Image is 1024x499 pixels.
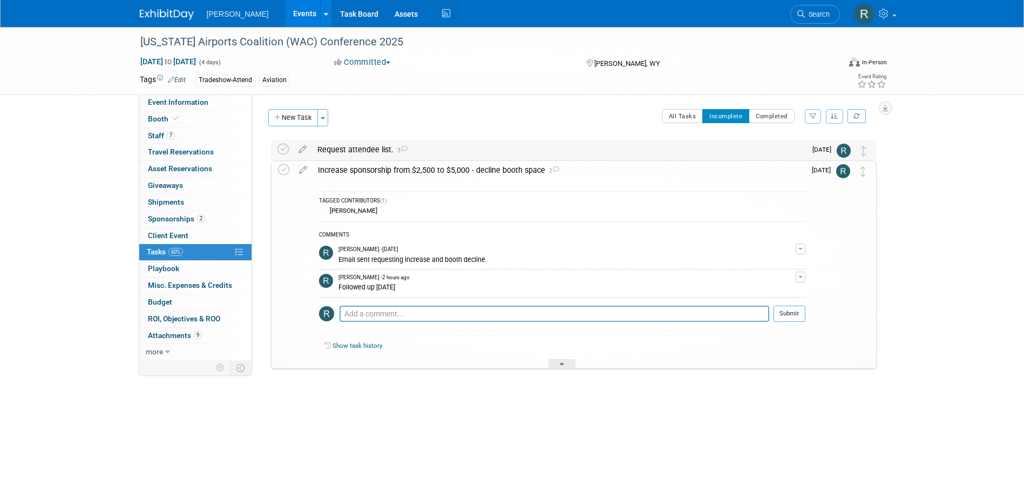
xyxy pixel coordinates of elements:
[749,109,795,123] button: Completed
[327,207,377,214] div: [PERSON_NAME]
[148,198,184,206] span: Shipments
[139,211,252,227] a: Sponsorships2
[140,9,194,20] img: ExhibitDay
[812,146,837,153] span: [DATE]
[197,214,205,222] span: 2
[148,264,179,273] span: Playbook
[259,75,290,86] div: Aviation
[140,74,186,86] td: Tags
[319,306,334,321] img: Rebecca Deis
[338,246,398,253] span: [PERSON_NAME] - [DATE]
[849,58,860,66] img: Format-Inperson.png
[862,58,887,66] div: In-Person
[330,57,395,68] button: Committed
[146,347,163,356] span: more
[333,342,382,349] a: Show task history
[545,167,559,174] span: 2
[198,59,221,66] span: (4 days)
[139,278,252,294] a: Misc. Expenses & Credits
[139,228,252,244] a: Client Event
[319,246,333,260] img: Rebecca Deis
[229,361,252,375] td: Toggle Event Tabs
[319,274,333,288] img: Rebecca Deis
[147,247,183,256] span: Tasks
[294,165,313,175] a: edit
[776,56,887,72] div: Event Format
[702,109,749,123] button: Incomplete
[148,114,181,123] span: Booth
[139,178,252,194] a: Giveaways
[854,4,874,24] img: Rebecca Deis
[139,294,252,311] a: Budget
[847,109,866,123] a: Refresh
[860,166,866,177] i: Move task
[148,231,188,240] span: Client Event
[211,361,230,375] td: Personalize Event Tab Strip
[148,281,232,289] span: Misc. Expenses & Credits
[857,74,886,79] div: Event Rating
[805,10,830,18] span: Search
[148,214,205,223] span: Sponsorships
[139,261,252,277] a: Playbook
[662,109,703,123] button: All Tasks
[139,144,252,160] a: Travel Reservations
[380,198,386,204] span: (1)
[148,331,202,340] span: Attachments
[790,5,840,24] a: Search
[139,111,252,127] a: Booth
[139,311,252,327] a: ROI, Objectives & ROO
[148,181,183,190] span: Giveaways
[312,140,806,159] div: Request attendee list.
[148,298,172,306] span: Budget
[140,57,196,66] span: [DATE] [DATE]
[812,166,836,174] span: [DATE]
[148,98,208,106] span: Event Information
[163,57,173,66] span: to
[168,76,186,84] a: Edit
[338,254,796,264] div: Email sent requesting increase and booth decline.
[293,145,312,154] a: edit
[148,164,212,173] span: Asset Reservations
[207,10,269,18] span: [PERSON_NAME]
[173,116,179,122] i: Booth reservation complete
[319,230,805,241] div: COMMENTS
[148,314,220,323] span: ROI, Objectives & ROO
[139,95,252,111] a: Event Information
[313,161,805,179] div: Increase sponsorship from $2,500 to $5,000 - decline booth space
[774,306,805,322] button: Submit
[594,59,660,68] span: [PERSON_NAME], WY
[268,109,318,126] button: New Task
[836,164,850,178] img: Rebecca Deis
[338,281,796,292] div: Followed up [DATE]
[319,197,805,206] div: TAGGED CONTRIBUTORS
[148,147,214,156] span: Travel Reservations
[139,161,252,177] a: Asset Reservations
[139,194,252,211] a: Shipments
[837,144,851,158] img: Rebecca Deis
[139,244,252,260] a: Tasks60%
[167,131,175,139] span: 7
[139,128,252,144] a: Staff7
[394,147,408,154] span: 3
[194,331,202,339] span: 9
[168,248,183,256] span: 60%
[139,328,252,344] a: Attachments9
[861,146,866,156] i: Move task
[137,32,824,52] div: [US_STATE] Airports Coalition (WAC) Conference 2025
[148,131,175,140] span: Staff
[338,274,410,281] span: [PERSON_NAME] - 2 hours ago
[139,344,252,360] a: more
[195,75,255,86] div: Tradeshow-Attend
